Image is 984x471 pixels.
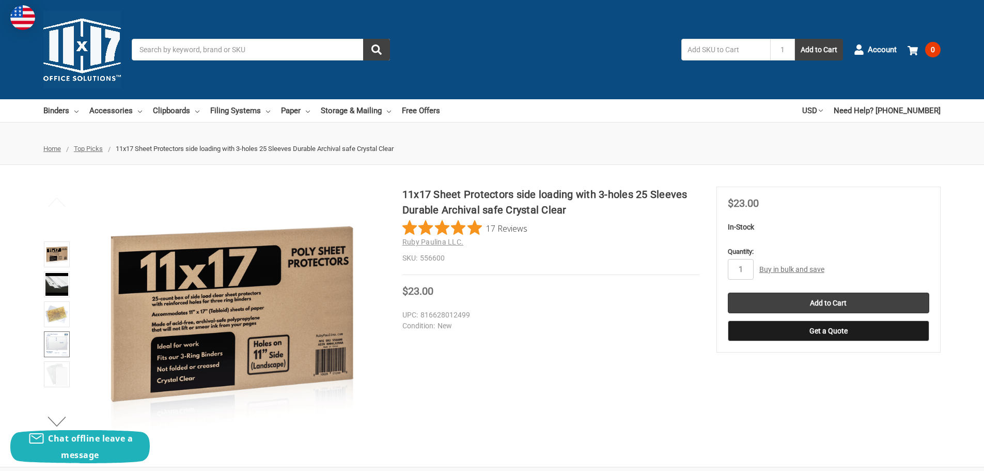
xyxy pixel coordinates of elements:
a: Home [43,145,61,153]
span: $23.00 [402,285,433,297]
a: Top Picks [74,145,103,153]
input: Add to Cart [728,293,929,313]
span: 17 Reviews [486,220,527,236]
button: Chat offline leave a message [10,430,150,463]
input: Search by keyword, brand or SKU [132,39,390,60]
button: Previous [41,192,73,212]
dt: UPC: [402,310,418,321]
button: Next [41,411,73,432]
span: $23.00 [728,197,759,209]
p: In-Stock [728,222,929,233]
a: Clipboards [153,99,199,122]
input: Add SKU to Cart [681,39,770,60]
img: 11x17 Sheet Protectors side loading with 3-holes 25 Sleeves Durable Archival safe Crystal Clear [103,187,361,445]
span: Chat offline leave a message [48,433,133,461]
span: 0 [925,42,941,57]
a: Paper [281,99,310,122]
a: Free Offers [402,99,440,122]
a: Ruby Paulina LLC. [402,238,463,246]
button: Add to Cart [795,39,843,60]
button: Get a Quote [728,321,929,341]
img: 11x17 Sheet Protectors side loading with 3-holes 25 Sleeves Durable Archival safe Crystal Clear [45,273,68,296]
label: Quantity: [728,247,929,257]
img: 11x17.com [43,11,121,88]
dt: Condition: [402,321,435,331]
img: duty and tax information for United States [10,5,35,30]
a: USD [802,99,823,122]
a: Binders [43,99,79,122]
dt: SKU: [402,253,417,264]
span: 11x17 Sheet Protectors side loading with 3-holes 25 Sleeves Durable Archival safe Crystal Clear [116,145,394,153]
img: 11x17 Sheet Protector Poly with holes on 11" side 556600 [45,303,68,326]
a: Storage & Mailing [321,99,391,122]
h1: 11x17 Sheet Protectors side loading with 3-holes 25 Sleeves Durable Archival safe Crystal Clear [402,187,699,218]
button: Rated 4.8 out of 5 stars from 17 reviews. Jump to reviews. [402,220,527,236]
img: 11x17 Sheet Protectors side loading with 3-holes 25 Sleeves Durable Archival safe Crystal Clear [45,243,68,266]
img: 11x17 Sheet Protectors side loading with 3-holes 25 Sleeves Durable Archival safe Crystal Clear [45,363,68,386]
img: 11x17 Sheet Protectors side loading with 3-holes 25 Sleeves Durable Archival safe Crystal Clear [45,333,68,356]
a: Account [854,36,897,63]
a: 0 [908,36,941,63]
span: Account [868,44,897,56]
a: Need Help? [PHONE_NUMBER] [834,99,941,122]
a: Filing Systems [210,99,270,122]
a: Buy in bulk and save [759,265,824,274]
dd: New [402,321,695,331]
dd: 816628012499 [402,310,695,321]
a: Accessories [89,99,142,122]
dd: 556600 [402,253,699,264]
